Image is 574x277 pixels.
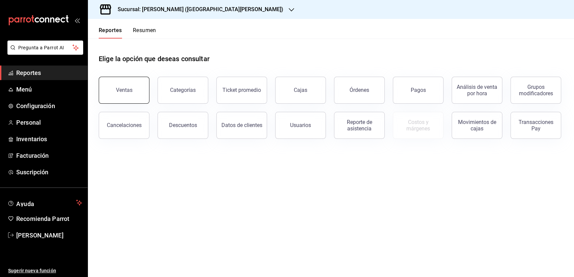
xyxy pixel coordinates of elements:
[510,77,561,104] button: Grupos modificadores
[74,18,80,23] button: open_drawer_menu
[334,112,385,139] button: Reporte de asistencia
[222,87,261,93] div: Ticket promedio
[99,27,156,39] div: navigation tabs
[16,199,73,207] span: Ayuda
[16,168,82,177] span: Suscripción
[393,77,444,104] button: Pagos
[16,101,82,110] span: Configuración
[216,112,267,139] button: Datos de clientes
[397,119,439,132] div: Costos y márgenes
[16,231,82,240] span: [PERSON_NAME]
[158,112,208,139] button: Descuentos
[510,112,561,139] button: Transacciones Pay
[338,119,380,132] div: Reporte de asistencia
[456,119,498,132] div: Movimientos de cajas
[8,267,82,274] span: Sugerir nueva función
[16,68,82,77] span: Reportes
[7,41,83,55] button: Pregunta a Parrot AI
[99,54,210,64] h1: Elige la opción que deseas consultar
[456,84,498,97] div: Análisis de venta por hora
[16,134,82,144] span: Inventarios
[116,87,133,93] div: Ventas
[99,112,149,139] button: Cancelaciones
[16,118,82,127] span: Personal
[452,77,502,104] button: Análisis de venta por hora
[112,5,283,14] h3: Sucursal: [PERSON_NAME] ([GEOGRAPHIC_DATA][PERSON_NAME])
[16,85,82,94] span: Menú
[107,122,142,128] div: Cancelaciones
[290,122,311,128] div: Usuarios
[334,77,385,104] button: Órdenes
[221,122,262,128] div: Datos de clientes
[216,77,267,104] button: Ticket promedio
[158,77,208,104] button: Categorías
[452,112,502,139] button: Movimientos de cajas
[275,77,326,104] a: Cajas
[16,151,82,160] span: Facturación
[99,77,149,104] button: Ventas
[16,214,82,223] span: Recomienda Parrot
[294,86,308,94] div: Cajas
[133,27,156,39] button: Resumen
[515,84,557,97] div: Grupos modificadores
[169,122,197,128] div: Descuentos
[5,49,83,56] a: Pregunta a Parrot AI
[170,87,196,93] div: Categorías
[350,87,369,93] div: Órdenes
[18,44,73,51] span: Pregunta a Parrot AI
[393,112,444,139] button: Contrata inventarios para ver este reporte
[275,112,326,139] button: Usuarios
[99,27,122,39] button: Reportes
[515,119,557,132] div: Transacciones Pay
[411,87,426,93] div: Pagos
